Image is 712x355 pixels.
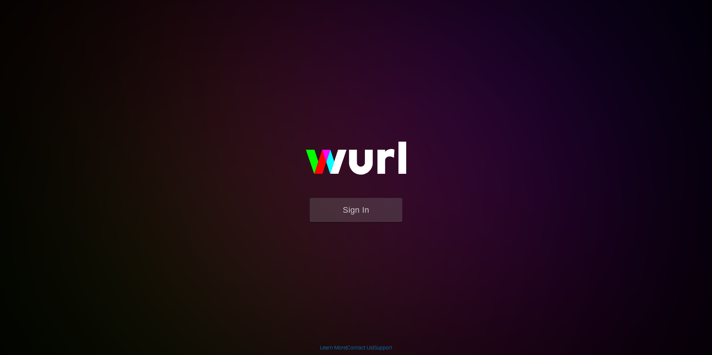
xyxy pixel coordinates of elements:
a: Contact Us [347,345,373,351]
a: Learn More [320,345,346,351]
div: | | [320,344,392,351]
button: Sign In [310,198,402,222]
a: Support [374,345,392,351]
img: wurl-logo-on-black-223613ac3d8ba8fe6dc639794a292ebdb59501304c7dfd60c99c58986ef67473.svg [282,126,430,198]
